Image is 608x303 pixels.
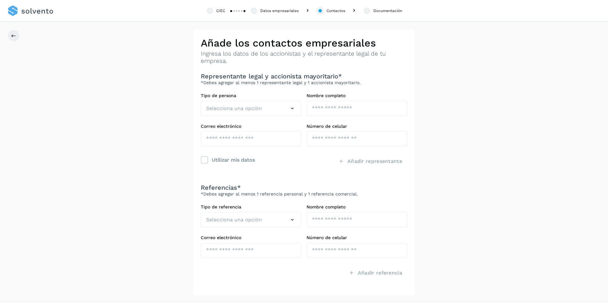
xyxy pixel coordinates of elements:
h2: Añade los contactos empresariales [201,37,407,49]
span: Selecciona una opción [206,105,262,112]
label: Nombre completo [307,204,407,210]
div: Utilizar mis datos [212,155,255,164]
label: Número de celular [307,124,407,129]
h3: Referencias* [201,184,407,191]
label: Tipo de referencia [201,204,301,210]
label: Tipo de persona [201,93,301,98]
span: Selecciona una opción [206,216,262,224]
label: Número de celular [307,235,407,240]
button: Añadir representante [333,154,407,169]
div: Datos empresariales [260,8,299,14]
button: Añadir referencia [344,266,407,280]
label: Nombre completo [307,93,407,98]
label: Correo electrónico [201,235,301,240]
div: Documentación [373,8,402,14]
p: *Debes agregar al menos 1 referencia personal y 1 referencia comercial. [201,191,407,197]
p: Ingresa los datos de los accionistas y el representante legal de tu empresa. [201,50,407,65]
p: *Debes agregar al menos 1 representante legal y 1 accionista mayoritario. [201,80,407,85]
h3: Representante legal y accionista mayoritario* [201,72,407,80]
span: Añadir representante [347,158,402,165]
label: Correo electrónico [201,124,301,129]
div: Contactos [326,8,345,14]
div: CIEC [216,8,225,14]
span: Añadir referencia [358,269,402,276]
